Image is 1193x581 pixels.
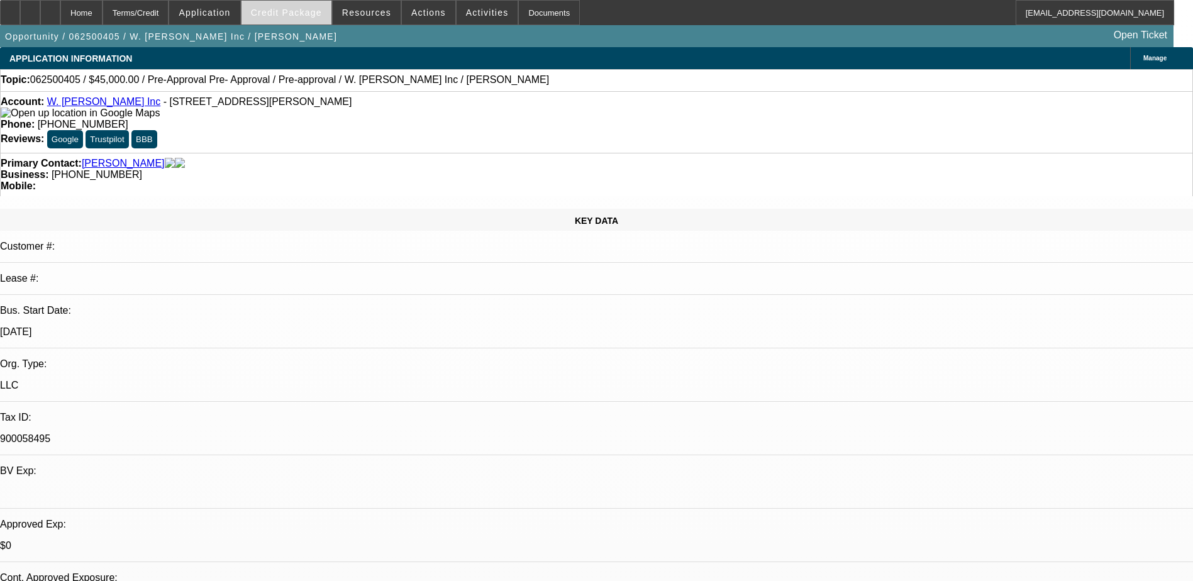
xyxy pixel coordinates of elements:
[1,180,36,191] strong: Mobile:
[1,108,160,118] a: View Google Maps
[131,130,157,148] button: BBB
[1,158,82,169] strong: Primary Contact:
[342,8,391,18] span: Resources
[164,96,352,107] span: - [STREET_ADDRESS][PERSON_NAME]
[1,119,35,130] strong: Phone:
[38,119,128,130] span: [PHONE_NUMBER]
[1,74,30,86] strong: Topic:
[333,1,401,25] button: Resources
[251,8,322,18] span: Credit Package
[30,74,549,86] span: 062500405 / $45,000.00 / Pre-Approval Pre- Approval / Pre-approval / W. [PERSON_NAME] Inc / [PERS...
[9,53,132,64] span: APPLICATION INFORMATION
[165,158,175,169] img: facebook-icon.png
[1,96,44,107] strong: Account:
[1109,25,1172,46] a: Open Ticket
[47,96,160,107] a: W. [PERSON_NAME] Inc
[175,158,185,169] img: linkedin-icon.png
[179,8,230,18] span: Application
[1,169,48,180] strong: Business:
[52,169,142,180] span: [PHONE_NUMBER]
[466,8,509,18] span: Activities
[86,130,128,148] button: Trustpilot
[1,133,44,144] strong: Reviews:
[402,1,455,25] button: Actions
[575,216,618,226] span: KEY DATA
[1143,55,1167,62] span: Manage
[1,108,160,119] img: Open up location in Google Maps
[82,158,165,169] a: [PERSON_NAME]
[47,130,83,148] button: Google
[457,1,518,25] button: Activities
[5,31,337,41] span: Opportunity / 062500405 / W. [PERSON_NAME] Inc / [PERSON_NAME]
[241,1,331,25] button: Credit Package
[169,1,240,25] button: Application
[411,8,446,18] span: Actions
